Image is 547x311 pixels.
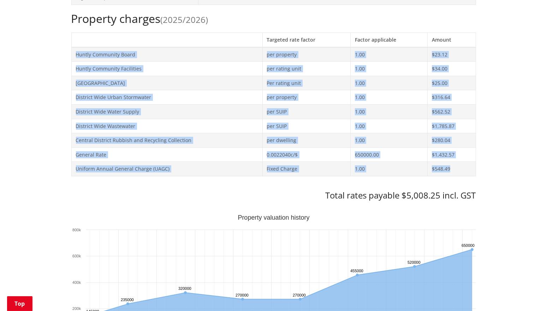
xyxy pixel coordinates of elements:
[71,190,476,201] h3: Total rates payable $5,008.25 incl. GST
[184,291,187,294] path: Tuesday, Jun 30, 12:00, 320,000. Capital Value.
[351,90,428,105] td: 1.00
[351,119,428,133] td: 1.00
[126,302,129,305] path: Friday, Jun 30, 12:00, 235,000. Capital Value.
[71,119,262,133] td: District Wide Wastewater
[71,104,262,119] td: District Wide Water Supply
[413,265,416,268] path: Wednesday, Jun 30, 12:00, 520,000. Capital Value.
[428,133,476,148] td: $280.04
[121,298,134,302] text: 235000
[72,254,81,258] text: 600k
[71,90,262,105] td: District Wide Urban Stormwater
[515,281,540,307] iframe: Messenger Launcher
[351,32,428,47] th: Factor applicable
[72,280,81,285] text: 400k
[351,76,428,90] td: 1.00
[71,162,262,176] td: Uniform Annual General Charge (UAGC)
[428,119,476,133] td: $1,785.87
[428,32,476,47] th: Amount
[356,274,359,276] path: Saturday, Jun 30, 12:00, 455,000. Capital Value.
[351,47,428,62] td: 1.00
[293,293,306,297] text: 270000
[351,104,428,119] td: 1.00
[428,76,476,90] td: $25.00
[262,119,351,133] td: per SUIP
[350,269,363,273] text: 455000
[71,12,476,25] h2: Property charges
[262,47,351,62] td: per property
[236,293,249,297] text: 270000
[428,90,476,105] td: $316.64
[71,147,262,162] td: General Rate
[408,260,421,264] text: 520000
[161,14,208,25] span: (2025/2026)
[71,62,262,76] td: Huntly Community Facilities
[351,133,428,148] td: 1.00
[241,298,244,300] path: Saturday, Jun 30, 12:00, 270,000. Capital Value.
[7,296,32,311] a: Top
[262,162,351,176] td: Fixed Charge
[428,104,476,119] td: $562.52
[299,298,302,300] path: Tuesday, Jun 30, 12:00, 270,000. Capital Value.
[428,147,476,162] td: $1,432.57
[178,286,191,291] text: 320000
[262,147,351,162] td: 0.0022040c/$
[262,76,351,90] td: Per rating unit
[72,306,81,311] text: 200k
[351,147,428,162] td: 650000.00
[470,248,473,251] path: Sunday, Jun 30, 12:00, 650,000. Capital Value.
[72,228,81,232] text: 800k
[238,214,309,221] text: Property valuation history
[428,162,476,176] td: $548.49
[262,62,351,76] td: per rating unit
[428,47,476,62] td: $23.12
[462,243,475,248] text: 650000
[351,162,428,176] td: 1.00
[262,32,351,47] th: Targeted rate factor
[262,133,351,148] td: per dwelling
[71,76,262,90] td: [GEOGRAPHIC_DATA]
[71,47,262,62] td: Huntly Community Board
[351,62,428,76] td: 1.00
[428,62,476,76] td: $34.00
[71,133,262,148] td: Central District Rubbish and Recycling Collection
[262,90,351,105] td: per property
[262,104,351,119] td: per SUIP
